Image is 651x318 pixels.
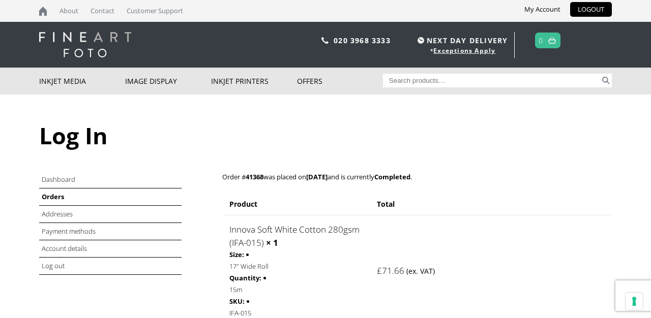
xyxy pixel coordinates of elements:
a: Inkjet Printers [211,68,297,94]
a: Orders [42,192,64,201]
a: Addresses [42,209,73,218]
a: LOGOUT [570,2,612,17]
a: Log out [42,261,65,270]
a: Offers [297,68,383,94]
mark: 41368 [246,172,263,181]
img: time.svg [418,37,424,44]
mark: [DATE] [306,172,328,181]
p: 15m [229,284,364,296]
span: £ [377,265,382,276]
input: Search products… [383,74,601,87]
a: My Account [517,2,568,17]
bdi: 71.66 [377,265,404,276]
img: phone.svg [321,37,329,44]
strong: SKU: [229,296,245,307]
th: Product [223,194,370,214]
a: Account details [42,244,87,253]
span: NEXT DAY DELIVERY [415,35,508,46]
a: Image Display [125,68,211,94]
p: Order # was placed on and is currently . [222,171,612,183]
a: Exceptions Apply [433,46,495,55]
a: 020 3968 3333 [334,36,391,45]
button: Search [600,74,612,87]
nav: Account pages [39,171,211,275]
a: 0 [539,33,543,48]
button: Your consent preferences for tracking technologies [626,293,643,310]
strong: × 1 [266,237,278,248]
h1: Log In [39,120,612,151]
a: Payment methods [42,227,96,236]
a: Innova Soft White Cotton 280gsm (IFA-015) [229,224,360,248]
a: Inkjet Media [39,68,125,94]
th: Total [371,194,611,214]
a: Dashboard [42,175,75,184]
p: 17" Wide Roll [229,261,364,272]
img: basket.svg [548,37,556,44]
mark: Completed [374,172,410,181]
strong: Quantity: [229,272,261,284]
small: (ex. VAT) [406,266,435,276]
img: logo-white.svg [39,32,131,57]
strong: Size: [229,249,244,261]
